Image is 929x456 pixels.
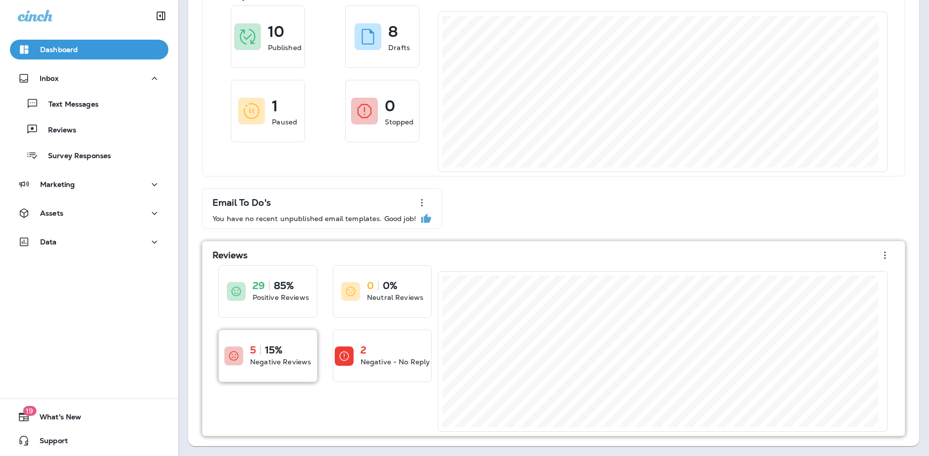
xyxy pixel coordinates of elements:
[39,100,99,110] p: Text Messages
[361,357,430,367] p: Negative - No Reply
[388,27,398,37] p: 8
[23,406,36,416] span: 19
[10,431,168,451] button: Support
[10,407,168,427] button: 19What's New
[385,117,414,127] p: Stopped
[10,68,168,88] button: Inbox
[253,292,309,302] p: Positive Reviews
[40,180,75,188] p: Marketing
[385,101,395,111] p: 0
[40,238,57,246] p: Data
[40,46,78,54] p: Dashboard
[250,357,311,367] p: Negative Reviews
[10,40,168,59] button: Dashboard
[250,345,256,355] p: 5
[268,43,302,53] p: Published
[265,345,282,355] p: 15%
[40,209,63,217] p: Assets
[10,93,168,114] button: Text Messages
[367,281,374,290] p: 0
[10,232,168,252] button: Data
[10,174,168,194] button: Marketing
[38,126,76,135] p: Reviews
[361,345,366,355] p: 2
[272,101,278,111] p: 1
[38,152,111,161] p: Survey Responses
[40,74,58,82] p: Inbox
[30,413,81,425] span: What's New
[10,119,168,140] button: Reviews
[253,281,265,290] p: 29
[383,281,397,290] p: 0%
[212,250,248,260] p: Reviews
[30,437,68,449] span: Support
[274,281,294,290] p: 85%
[367,292,423,302] p: Neutral Reviews
[10,203,168,223] button: Assets
[212,215,416,223] p: You have no recent unpublished email templates. Good job!
[212,198,271,208] p: Email To Do's
[10,145,168,166] button: Survey Responses
[147,6,175,26] button: Collapse Sidebar
[388,43,410,53] p: Drafts
[272,117,297,127] p: Paused
[268,27,284,37] p: 10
